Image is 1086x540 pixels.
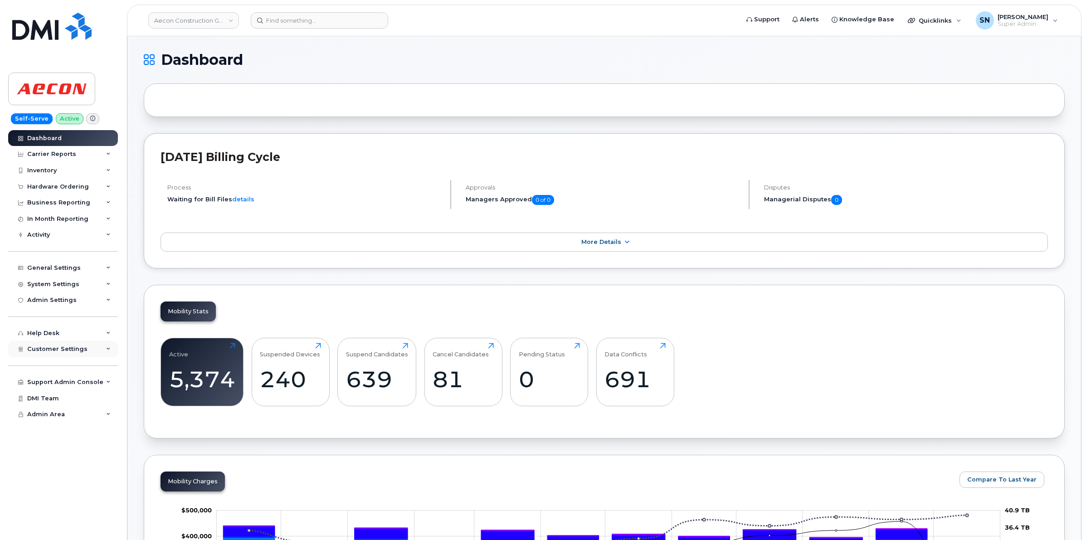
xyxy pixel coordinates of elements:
[260,366,321,393] div: 240
[161,150,1048,164] h2: [DATE] Billing Cycle
[181,506,212,514] tspan: $500,000
[181,533,212,540] tspan: $400,000
[466,195,741,205] h5: Managers Approved
[260,343,320,358] div: Suspended Devices
[604,366,666,393] div: 691
[1005,524,1030,531] tspan: 36.4 TB
[532,195,554,205] span: 0 of 0
[1005,506,1030,514] tspan: 40.9 TB
[959,472,1044,488] button: Compare To Last Year
[764,195,1048,205] h5: Managerial Disputes
[433,366,494,393] div: 81
[181,533,212,540] g: $0
[260,343,321,401] a: Suspended Devices240
[232,195,254,203] a: details
[466,184,741,191] h4: Approvals
[519,343,565,358] div: Pending Status
[169,343,235,401] a: Active5,374
[167,184,443,191] h4: Process
[181,506,212,514] g: $0
[519,366,580,393] div: 0
[967,475,1037,484] span: Compare To Last Year
[169,366,235,393] div: 5,374
[581,238,621,245] span: More Details
[433,343,494,401] a: Cancel Candidates81
[831,195,842,205] span: 0
[161,53,243,67] span: Dashboard
[519,343,580,401] a: Pending Status0
[346,343,408,358] div: Suspend Candidates
[346,343,408,401] a: Suspend Candidates639
[167,195,443,204] li: Waiting for Bill Files
[169,343,188,358] div: Active
[346,366,408,393] div: 639
[764,184,1048,191] h4: Disputes
[433,343,489,358] div: Cancel Candidates
[604,343,666,401] a: Data Conflicts691
[604,343,647,358] div: Data Conflicts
